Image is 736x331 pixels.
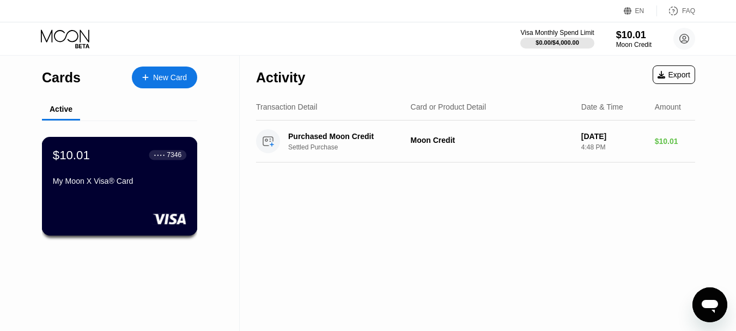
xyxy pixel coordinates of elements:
div: 4:48 PM [581,143,646,151]
iframe: Button to launch messaging window [692,287,727,322]
div: [DATE] [581,132,646,141]
div: Visa Monthly Spend Limit [520,29,594,37]
div: New Card [132,67,197,88]
div: Export [658,70,690,79]
div: Cards [42,70,81,86]
div: $10.01 [616,29,652,41]
div: New Card [153,73,187,82]
div: Purchased Moon CreditSettled PurchaseMoon Credit[DATE]4:48 PM$10.01 [256,121,695,163]
div: Moon Credit [411,136,573,145]
div: FAQ [657,5,695,16]
div: Active [50,105,72,113]
div: Settled Purchase [288,143,419,151]
div: $10.01Moon Credit [616,29,652,49]
div: ● ● ● ● [154,153,165,157]
div: Transaction Detail [256,103,317,111]
div: FAQ [682,7,695,15]
div: Activity [256,70,305,86]
div: $10.01 [655,137,695,146]
div: Date & Time [581,103,623,111]
div: EN [624,5,657,16]
div: Moon Credit [616,41,652,49]
div: My Moon X Visa® Card [53,177,186,185]
div: Purchased Moon Credit [288,132,410,141]
div: Export [653,65,695,84]
div: Card or Product Detail [411,103,486,111]
div: EN [635,7,644,15]
div: 7346 [167,151,181,159]
div: $10.01● ● ● ●7346My Moon X Visa® Card [42,137,197,235]
div: Amount [655,103,681,111]
div: $0.00 / $4,000.00 [536,39,579,46]
div: $10.01 [53,148,90,162]
div: Visa Monthly Spend Limit$0.00/$4,000.00 [520,29,594,49]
